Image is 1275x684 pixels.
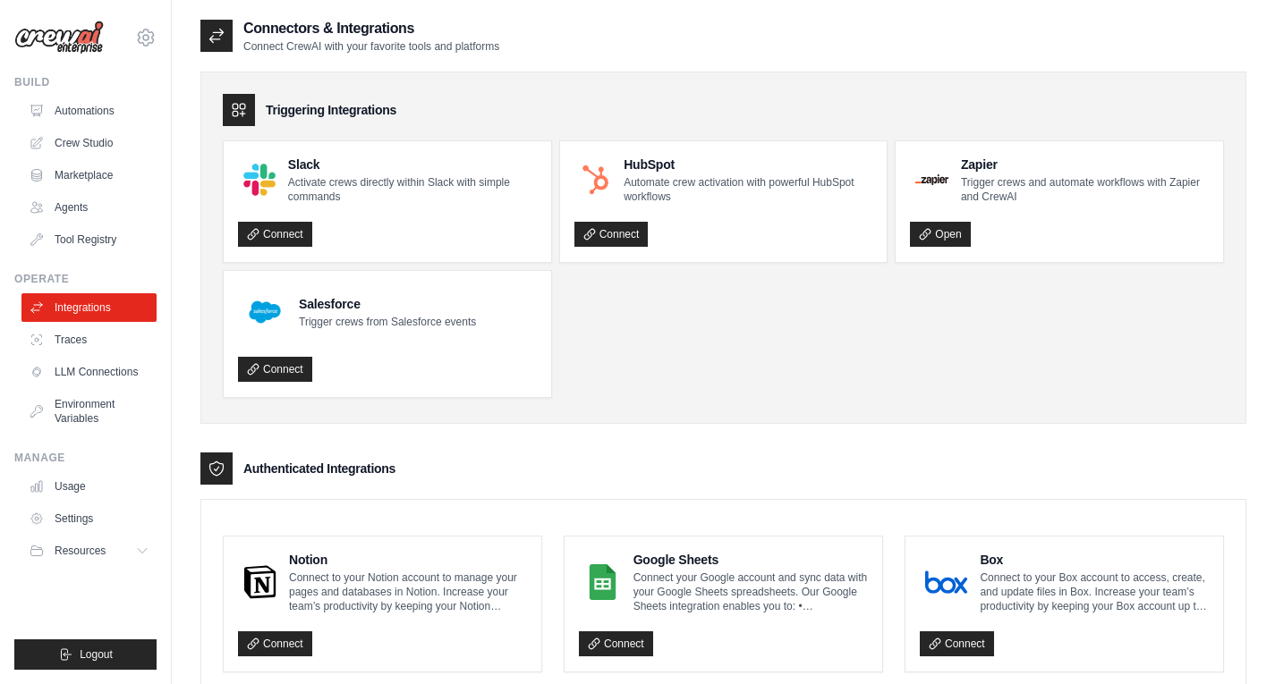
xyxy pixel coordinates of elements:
[925,564,967,600] img: Box Logo
[21,504,157,533] a: Settings
[288,156,537,173] h4: Slack
[21,293,157,322] a: Integrations
[980,570,1209,613] p: Connect to your Box account to access, create, and update files in Box. Increase your team’s prod...
[14,451,157,465] div: Manage
[243,291,286,334] img: Salesforce Logo
[915,174,948,185] img: Zapier Logo
[21,129,157,157] a: Crew Studio
[243,460,395,477] h3: Authenticated Integrations
[21,472,157,501] a: Usage
[910,222,970,247] a: Open
[21,161,157,190] a: Marketplace
[243,39,499,54] p: Connect CrewAI with your favorite tools and platforms
[238,631,312,656] a: Connect
[584,564,621,600] img: Google Sheets Logo
[579,631,653,656] a: Connect
[21,390,157,433] a: Environment Variables
[21,325,157,354] a: Traces
[289,551,527,569] h4: Notion
[633,570,868,613] p: Connect your Google account and sync data with your Google Sheets spreadsheets. Our Google Sheets...
[21,193,157,222] a: Agents
[55,544,106,558] span: Resources
[289,570,527,613] p: Connect to your Notion account to manage your pages and databases in Notion. Increase your team’s...
[21,97,157,125] a: Automations
[14,75,157,89] div: Build
[238,357,312,382] a: Connect
[299,315,476,329] p: Trigger crews from Salesforce events
[288,175,537,204] p: Activate crews directly within Slack with simple commands
[980,551,1209,569] h4: Box
[243,18,499,39] h2: Connectors & Integrations
[14,272,157,286] div: Operate
[243,164,276,196] img: Slack Logo
[14,21,104,55] img: Logo
[299,295,476,313] h4: Salesforce
[580,164,612,196] img: HubSpot Logo
[624,175,872,204] p: Automate crew activation with powerful HubSpot workflows
[238,222,312,247] a: Connect
[21,225,157,254] a: Tool Registry
[14,639,157,670] button: Logout
[80,647,113,662] span: Logout
[266,101,396,119] h3: Triggering Integrations
[961,175,1209,204] p: Trigger crews and automate workflows with Zapier and CrewAI
[961,156,1209,173] h4: Zapier
[920,631,994,656] a: Connect
[633,551,868,569] h4: Google Sheets
[21,358,157,386] a: LLM Connections
[21,536,157,565] button: Resources
[574,222,649,247] a: Connect
[624,156,872,173] h4: HubSpot
[243,564,276,600] img: Notion Logo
